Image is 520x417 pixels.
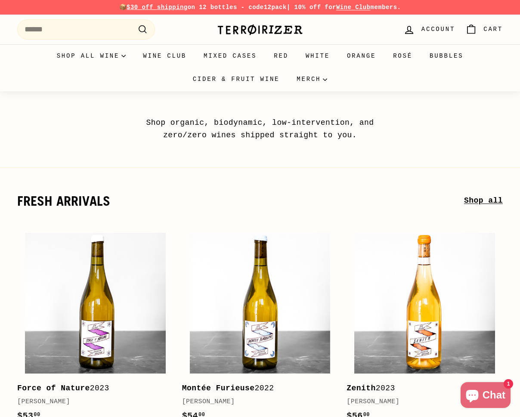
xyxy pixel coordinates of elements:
a: Mixed Cases [195,44,265,68]
span: Cart [483,25,503,34]
a: Bubbles [421,44,472,68]
summary: Shop all wine [48,44,135,68]
p: Shop organic, biodynamic, low-intervention, and zero/zero wines shipped straight to you. [127,117,393,142]
p: 📦 on 12 bottles - code | 10% off for members. [17,3,503,12]
div: [PERSON_NAME] [347,397,494,407]
b: Force of Nature [17,384,90,392]
div: [PERSON_NAME] [17,397,165,407]
b: Zenith [347,384,376,392]
a: Cart [460,17,508,42]
h2: fresh arrivals [17,194,464,208]
a: Red [265,44,297,68]
summary: Merch [288,68,336,91]
div: [PERSON_NAME] [182,397,330,407]
a: Rosé [384,44,421,68]
span: $30 off shipping [127,4,188,11]
strong: 12pack [264,4,287,11]
inbox-online-store-chat: Shopify online store chat [458,382,513,410]
a: Orange [338,44,384,68]
a: Wine Club [336,4,371,11]
div: 2023 [347,382,494,395]
b: Montée Furieuse [182,384,255,392]
a: Account [398,17,460,42]
div: 2022 [182,382,330,395]
a: Cider & Fruit Wine [184,68,288,91]
span: Account [421,25,455,34]
div: 2023 [17,382,165,395]
a: Shop all [464,195,503,207]
a: Wine Club [134,44,195,68]
a: White [297,44,338,68]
